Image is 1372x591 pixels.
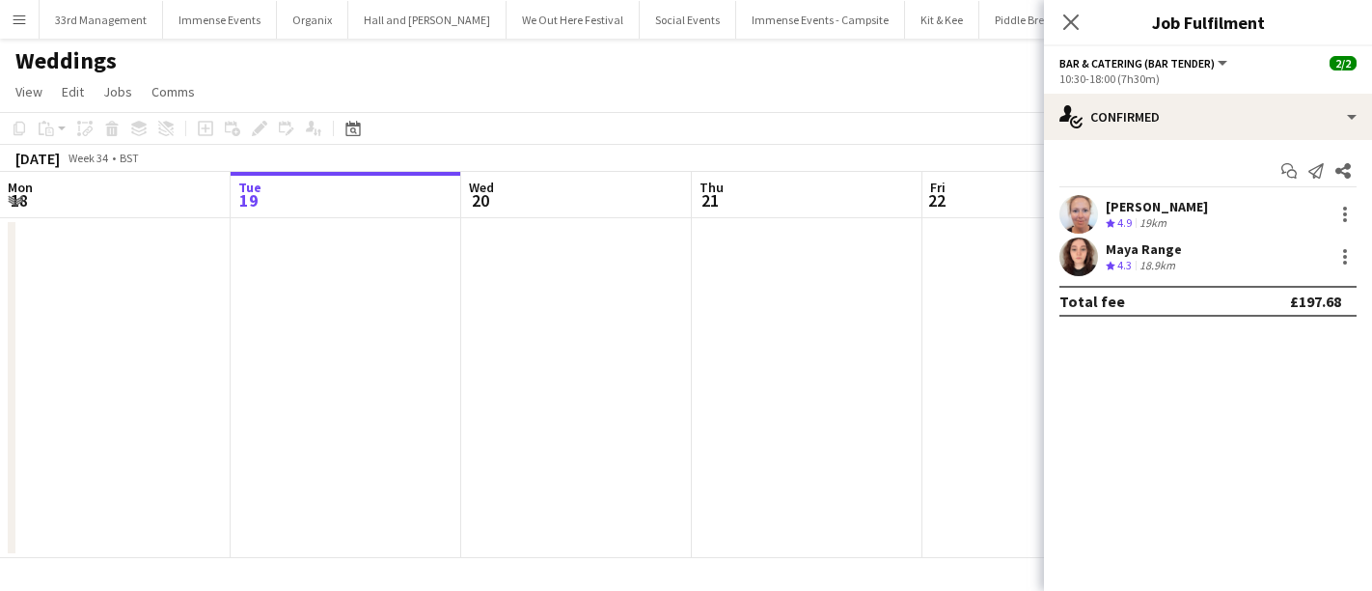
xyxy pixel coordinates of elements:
[1136,215,1170,232] div: 19km
[62,83,84,100] span: Edit
[348,1,507,39] button: Hall and [PERSON_NAME]
[1044,94,1372,140] div: Confirmed
[1059,56,1215,70] span: Bar & Catering (Bar Tender)
[1117,258,1132,272] span: 4.3
[54,79,92,104] a: Edit
[736,1,905,39] button: Immense Events - Campsite
[120,151,139,165] div: BST
[277,1,348,39] button: Organix
[1059,71,1357,86] div: 10:30-18:00 (7h30m)
[96,79,140,104] a: Jobs
[1290,292,1341,311] div: £197.68
[1106,240,1182,258] div: Maya Range
[507,1,640,39] button: We Out Here Festival
[930,179,946,196] span: Fri
[15,149,60,168] div: [DATE]
[469,179,494,196] span: Wed
[1044,10,1372,35] h3: Job Fulfilment
[15,83,42,100] span: View
[1106,198,1208,215] div: [PERSON_NAME]
[466,189,494,211] span: 20
[5,189,33,211] span: 18
[163,1,277,39] button: Immense Events
[640,1,736,39] button: Social Events
[1117,215,1132,230] span: 4.9
[1136,258,1179,274] div: 18.9km
[905,1,979,39] button: Kit & Kee
[103,83,132,100] span: Jobs
[235,189,261,211] span: 19
[64,151,112,165] span: Week 34
[15,46,117,75] h1: Weddings
[8,79,50,104] a: View
[1059,56,1230,70] button: Bar & Catering (Bar Tender)
[151,83,195,100] span: Comms
[40,1,163,39] button: 33rd Management
[697,189,724,211] span: 21
[979,1,1084,39] button: Piddle Brewery
[1330,56,1357,70] span: 2/2
[700,179,724,196] span: Thu
[927,189,946,211] span: 22
[144,79,203,104] a: Comms
[8,179,33,196] span: Mon
[238,179,261,196] span: Tue
[1059,292,1125,311] div: Total fee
